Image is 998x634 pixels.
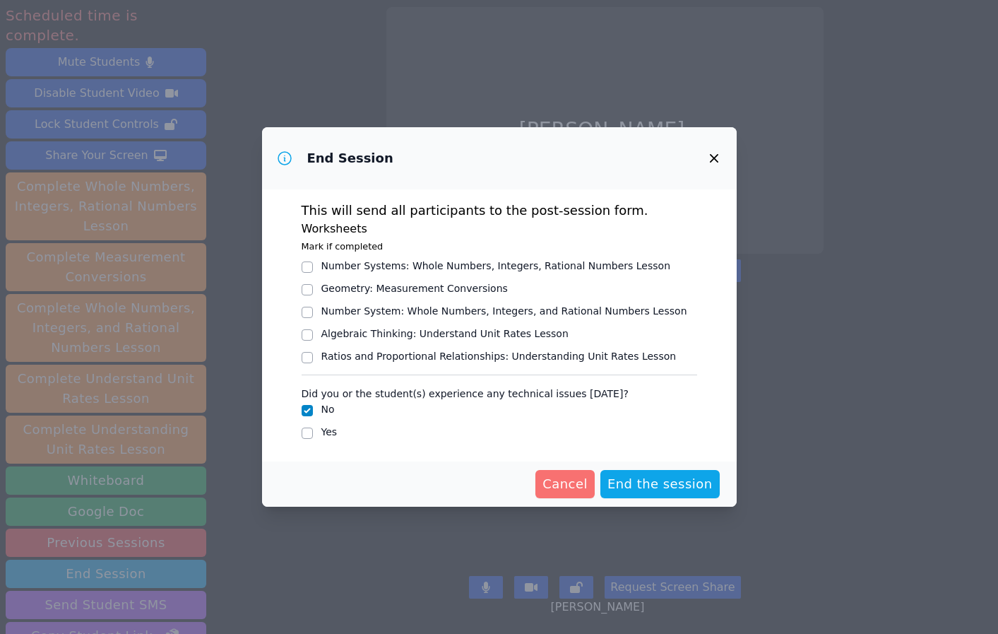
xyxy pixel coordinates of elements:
p: This will send all participants to the post-session form. [302,201,697,221]
span: Cancel [542,474,588,494]
div: Number Systems : Whole Numbers, Integers, Rational Numbers Lesson [321,259,671,273]
legend: Did you or the student(s) experience any technical issues [DATE]? [302,381,629,402]
span: End the session [607,474,713,494]
label: No [321,404,335,415]
div: Ratios and Proportional Relationships : Understanding Unit Rates Lesson [321,349,677,363]
small: Mark if completed [302,241,384,252]
div: Number System : Whole Numbers, Integers, and Rational Numbers Lesson [321,304,687,318]
h3: End Session [307,150,393,167]
button: End the session [600,470,720,498]
label: Yes [321,426,338,438]
div: Geometry : Measurement Conversions [321,281,508,295]
h3: Worksheets [302,221,697,237]
div: Algebraic Thinking : Understand Unit Rates Lesson [321,327,569,341]
button: Cancel [535,470,595,498]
